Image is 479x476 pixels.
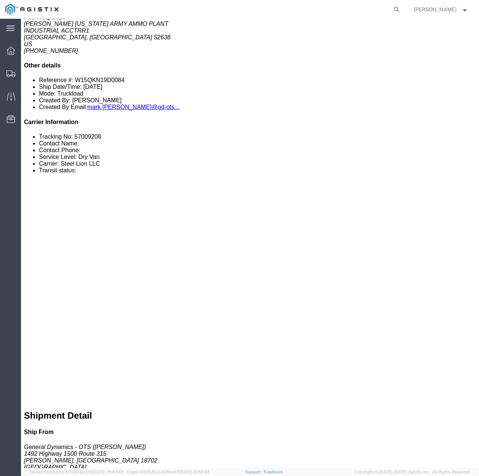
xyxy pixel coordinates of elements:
[413,5,469,14] button: [PERSON_NAME]
[30,470,123,474] span: Server: 2025.20.0-970904bc0f3
[179,470,210,474] span: [DATE] 10:52:44
[21,19,479,468] iframe: FS Legacy Container
[127,470,210,474] span: Client: 2025.20.0-035ba07
[5,4,58,15] img: logo
[414,5,457,13] span: Eric Timmerman
[355,469,470,475] span: Copyright © [DATE]-[DATE] Agistix Inc., All Rights Reserved
[264,470,283,474] a: Feedback
[245,470,264,474] a: Support
[93,470,123,474] span: [DATE] 10:43:43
